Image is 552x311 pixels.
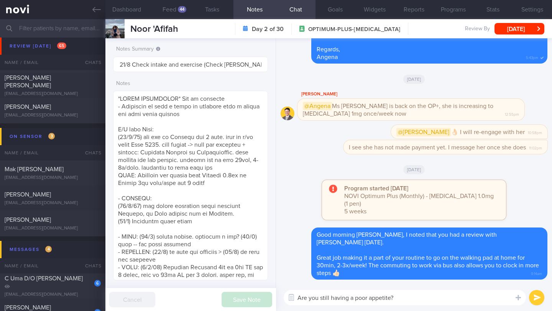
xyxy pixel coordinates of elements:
[5,91,101,97] div: [EMAIL_ADDRESS][DOMAIN_NAME]
[396,128,525,136] span: 👌🏻 I will re-engage with her
[5,104,51,110] span: [PERSON_NAME]
[465,26,490,33] span: Review By
[403,75,425,84] span: [DATE]
[5,275,83,282] span: C Uma D/O [PERSON_NAME]
[178,6,186,13] div: 44
[5,37,101,43] div: [EMAIL_ADDRESS][DOMAIN_NAME]
[75,145,105,160] div: Chats
[5,175,101,181] div: [EMAIL_ADDRESS][DOMAIN_NAME]
[5,192,51,198] span: [PERSON_NAME]
[252,25,284,33] strong: Day 2 of 30
[5,292,101,298] div: [EMAIL_ADDRESS][DOMAIN_NAME]
[403,165,425,174] span: [DATE]
[45,246,52,252] span: 4
[8,131,57,142] div: On sensor
[116,46,265,53] label: Notes Summary
[5,304,51,311] span: [PERSON_NAME]
[317,54,338,60] span: Angena
[5,53,51,59] span: [PERSON_NAME]
[344,185,408,192] strong: Program started [DATE]
[531,269,542,277] span: 9:14am
[5,113,101,118] div: [EMAIL_ADDRESS][DOMAIN_NAME]
[5,62,101,68] div: [EMAIL_ADDRESS][DOMAIN_NAME]
[5,166,64,172] span: Mak [PERSON_NAME]
[116,80,265,87] label: Notes
[495,23,544,34] button: [DATE]
[8,244,54,255] div: Messages
[317,232,497,246] span: Good morning [PERSON_NAME], I noted that you had a review with [PERSON_NAME] [DATE].
[308,26,400,33] span: OPTIMUM-PLUS-[MEDICAL_DATA]
[48,133,55,139] span: 3
[297,90,547,99] div: [PERSON_NAME]
[317,46,340,52] span: Regards,
[349,144,526,151] span: I see she has not made payment yet. I message her once she does
[75,258,105,273] div: Chats
[505,110,519,117] span: 12:55pm
[5,217,51,223] span: [PERSON_NAME]
[344,193,494,207] span: NOVI Optimum Plus (Monthly) - [MEDICAL_DATA] 1.0mg (1 pen)
[344,208,366,214] span: 5 weeks
[526,53,538,61] span: 5:43pm
[303,102,332,110] span: @Angena
[396,128,451,136] span: @[PERSON_NAME]
[130,25,178,34] span: Noor 'Afifah
[94,280,101,286] div: 6
[5,200,101,206] div: [EMAIL_ADDRESS][DOMAIN_NAME]
[528,128,542,136] span: 10:58pm
[317,255,539,276] span: Great job making it a part of your routine to go on the walking pad at home for 30min, 2-3x/week!...
[5,226,101,231] div: [EMAIL_ADDRESS][DOMAIN_NAME]
[5,75,51,88] span: [PERSON_NAME] [PERSON_NAME]
[529,144,542,151] span: 11:02pm
[303,102,493,117] span: Ms [PERSON_NAME] is back on the OP+, she is increasing to [MEDICAL_DATA] 1mg once/week now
